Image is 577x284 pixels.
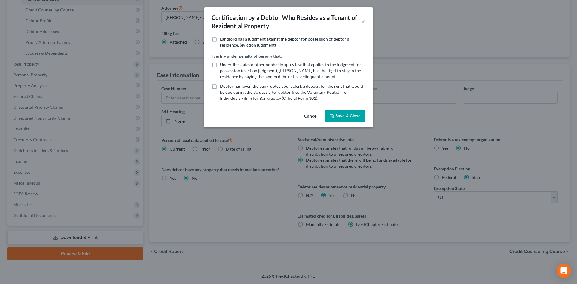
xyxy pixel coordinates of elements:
[325,110,365,122] button: Save & Close
[220,36,349,47] span: Landlord has a judgment against the debtor for possession of debtor’s residence. (eviction judgment)
[212,53,282,59] label: I certify under penalty of perjury that:
[557,264,571,278] div: Open Intercom Messenger
[212,13,361,30] div: Certification by a Debtor Who Resides as a Tenant of Residential Property
[299,110,322,122] button: Cancel
[220,62,361,79] span: Under the state or other nonbankruptcy law that applies to the judgment for possession (eviction ...
[220,84,363,101] span: Debtor has given the bankruptcy court clerk a deposit for the rent that would be due during the 3...
[361,18,365,25] button: ×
